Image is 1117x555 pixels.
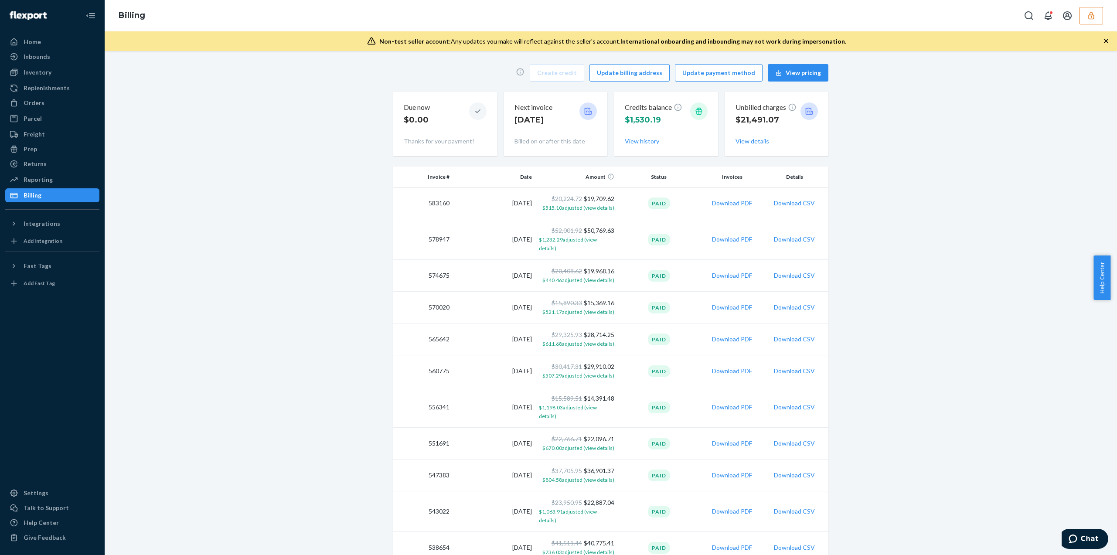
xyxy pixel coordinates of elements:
p: $21,491.07 [736,114,797,126]
div: Paid [648,506,670,518]
span: $37,705.95 [552,467,582,474]
button: Talk to Support [5,501,99,515]
button: Integrations [5,217,99,231]
button: Download PDF [712,507,752,516]
button: Give Feedback [5,531,99,545]
td: [DATE] [453,491,535,532]
span: $521.17 adjusted (view details) [542,309,614,315]
div: Reporting [24,175,53,184]
th: Status [618,167,700,187]
span: $29,325.93 [552,331,582,338]
a: Orders [5,96,99,110]
td: $36,901.37 [535,460,618,491]
p: Billed on or after this date [514,137,597,146]
button: Download PDF [712,403,752,412]
div: Orders [24,99,44,107]
td: 547383 [393,460,453,491]
button: Download CSV [774,439,815,448]
button: $515.10adjusted (view details) [542,203,614,212]
p: Thanks for your payment! [404,137,487,146]
span: $23,950.95 [552,499,582,506]
div: Paid [648,234,670,245]
span: $507.29 adjusted (view details) [542,372,614,379]
p: Next invoice [514,102,552,112]
a: Prep [5,142,99,156]
div: Give Feedback [24,533,66,542]
td: [DATE] [453,219,535,260]
button: Download CSV [774,403,815,412]
div: Returns [24,160,47,168]
div: Inbounds [24,52,50,61]
button: Open account menu [1059,7,1076,24]
td: 560775 [393,355,453,387]
button: Download CSV [774,543,815,552]
img: Flexport logo [10,11,47,20]
button: Download PDF [712,199,752,208]
span: $1,530.19 [625,115,661,125]
td: 565642 [393,323,453,355]
a: Billing [119,10,145,20]
button: Open notifications [1039,7,1057,24]
a: Billing [5,188,99,202]
button: View history [625,137,659,146]
a: Settings [5,486,99,500]
button: $611.68adjusted (view details) [542,339,614,348]
div: Add Fast Tag [24,279,55,287]
button: View details [736,137,769,146]
div: Billing [24,191,41,200]
span: International onboarding and inbounding may not work during impersonation. [620,37,846,45]
button: $440.46adjusted (view details) [542,276,614,284]
td: [DATE] [453,187,535,219]
iframe: Opens a widget where you can chat to one of our agents [1062,529,1108,551]
button: Download PDF [712,271,752,280]
button: Open Search Box [1020,7,1038,24]
span: $22,766.71 [552,435,582,443]
button: Download CSV [774,199,815,208]
td: $22,096.71 [535,428,618,460]
button: Download PDF [712,543,752,552]
button: $1,198.03adjusted (view details) [539,403,614,420]
button: Download CSV [774,471,815,480]
a: Add Integration [5,234,99,248]
div: Freight [24,130,45,139]
button: Download PDF [712,303,752,312]
span: $15,890.33 [552,299,582,306]
div: Integrations [24,219,60,228]
td: [DATE] [453,387,535,428]
td: 556341 [393,387,453,428]
td: [DATE] [453,355,535,387]
td: $19,709.62 [535,187,618,219]
a: Home [5,35,99,49]
td: [DATE] [453,260,535,292]
button: Close Navigation [82,7,99,24]
div: Add Integration [24,237,62,245]
td: $29,910.02 [535,355,618,387]
button: Fast Tags [5,259,99,273]
div: Talk to Support [24,504,69,512]
td: 543022 [393,491,453,532]
span: $41,511.44 [552,539,582,547]
button: Download CSV [774,507,815,516]
div: Replenishments [24,84,70,92]
button: Download PDF [712,471,752,480]
td: $28,714.25 [535,323,618,355]
span: $611.68 adjusted (view details) [542,340,614,347]
a: Reporting [5,173,99,187]
div: Paid [648,438,670,449]
th: Invoice # [393,167,453,187]
button: $521.17adjusted (view details) [542,307,614,316]
button: Download PDF [712,335,752,344]
td: 551691 [393,428,453,460]
div: Paid [648,470,670,481]
th: Invoices [700,167,764,187]
button: Help Center [1093,255,1110,300]
div: Settings [24,489,48,497]
button: $804.58adjusted (view details) [542,475,614,484]
td: $50,769.63 [535,219,618,260]
div: Paid [648,302,670,313]
span: $15,589.51 [552,395,582,402]
td: 574675 [393,260,453,292]
span: $515.10 adjusted (view details) [542,204,614,211]
div: Fast Tags [24,262,51,270]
